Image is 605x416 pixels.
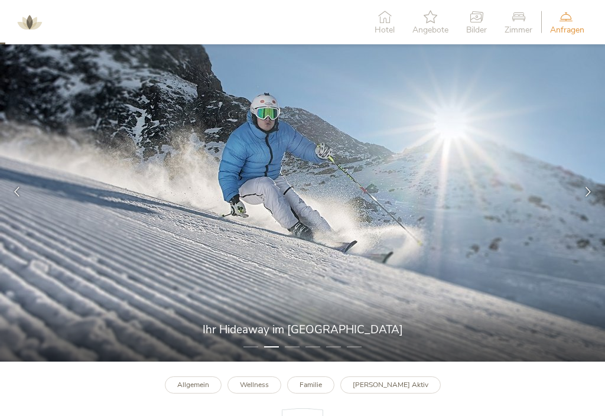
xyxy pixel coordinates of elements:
[240,380,269,389] b: Wellness
[12,18,47,26] a: AMONTI & LUNARIS Wellnessresort
[12,5,47,40] img: AMONTI & LUNARIS Wellnessresort
[227,376,281,394] a: Wellness
[177,380,209,389] b: Allgemein
[353,380,428,389] b: [PERSON_NAME] Aktiv
[550,26,584,34] span: Anfragen
[165,376,222,394] a: Allgemein
[375,26,395,34] span: Hotel
[300,380,322,389] b: Familie
[287,376,334,394] a: Familie
[340,376,441,394] a: [PERSON_NAME] Aktiv
[466,26,487,34] span: Bilder
[505,26,532,34] span: Zimmer
[412,26,448,34] span: Angebote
